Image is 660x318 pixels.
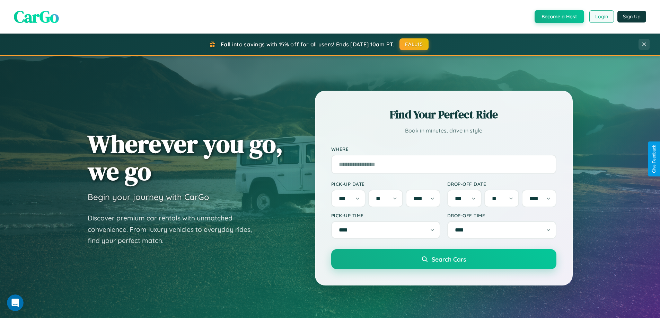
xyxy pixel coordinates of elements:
button: FALL15 [399,38,429,50]
h2: Find Your Perfect Ride [331,107,556,122]
label: Pick-up Date [331,181,440,187]
button: Become a Host [535,10,584,23]
label: Where [331,146,556,152]
button: Sign Up [617,11,646,22]
div: Give Feedback [652,145,657,173]
label: Drop-off Time [447,212,556,218]
p: Discover premium car rentals with unmatched convenience. From luxury vehicles to everyday rides, ... [88,212,261,246]
iframe: Intercom live chat [7,294,24,311]
label: Pick-up Time [331,212,440,218]
span: Search Cars [432,255,466,263]
button: Search Cars [331,249,556,269]
span: Fall into savings with 15% off for all users! Ends [DATE] 10am PT. [221,41,394,48]
h3: Begin your journey with CarGo [88,192,209,202]
span: CarGo [14,5,59,28]
label: Drop-off Date [447,181,556,187]
h1: Wherever you go, we go [88,130,283,185]
p: Book in minutes, drive in style [331,126,556,136]
button: Login [589,10,614,23]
